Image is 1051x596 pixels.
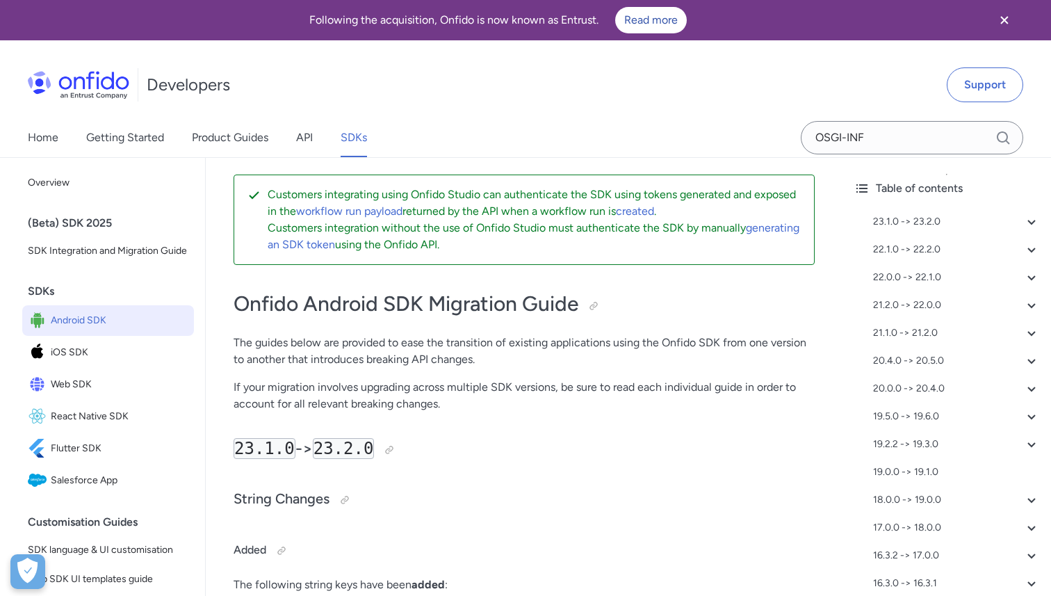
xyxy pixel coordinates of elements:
[10,554,45,589] button: Open Preferences
[854,180,1040,197] div: Table of contents
[22,237,194,265] a: SDK Integration and Migration Guide
[873,241,1040,258] a: 22.1.0 -> 22.2.0
[22,169,194,197] a: Overview
[28,508,199,536] div: Customisation Guides
[873,492,1040,508] a: 18.0.0 -> 19.0.0
[873,464,1040,481] a: 19.0.0 -> 19.1.0
[28,209,199,237] div: (Beta) SDK 2025
[234,438,295,459] code: 23.1.0
[801,121,1023,154] input: Onfido search input field
[979,3,1030,38] button: Close banner
[51,375,188,394] span: Web SDK
[947,67,1023,102] a: Support
[17,7,979,33] div: Following the acquisition, Onfido is now known as Entrust.
[234,437,815,461] h2: ->
[234,379,815,412] p: If your migration involves upgrading across multiple SDK versions, be sure to read each individua...
[28,439,51,458] img: IconFlutter SDK
[28,375,51,394] img: IconWeb SDK
[873,520,1040,536] a: 17.0.0 -> 18.0.0
[51,311,188,330] span: Android SDK
[28,277,199,305] div: SDKs
[22,433,194,464] a: IconFlutter SDKFlutter SDK
[873,325,1040,341] a: 21.1.0 -> 21.2.0
[51,471,188,490] span: Salesforce App
[147,74,230,96] h1: Developers
[28,175,188,191] span: Overview
[86,118,164,157] a: Getting Started
[234,335,815,368] p: The guides below are provided to ease the transition of existing applications using the Onfido SD...
[28,311,51,330] img: IconAndroid SDK
[615,7,687,33] a: Read more
[873,353,1040,369] a: 20.4.0 -> 20.5.0
[296,118,313,157] a: API
[341,118,367,157] a: SDKs
[234,489,815,511] h3: String Changes
[296,204,402,218] a: workflow run payload
[873,436,1040,453] a: 19.2.2 -> 19.3.0
[22,401,194,432] a: IconReact Native SDKReact Native SDK
[873,269,1040,286] a: 22.0.0 -> 22.1.0
[28,343,51,362] img: IconiOS SDK
[10,554,45,589] div: Cookie Preferences
[873,297,1040,314] a: 21.2.0 -> 22.0.0
[22,465,194,496] a: IconSalesforce AppSalesforce App
[22,536,194,564] a: SDK language & UI customisation
[22,337,194,368] a: IconiOS SDKiOS SDK
[234,290,815,318] h1: Onfido Android SDK Migration Guide
[28,71,129,99] img: Onfido Logo
[51,407,188,426] span: React Native SDK
[22,369,194,400] a: IconWeb SDKWeb SDK
[268,220,803,253] p: Customers integration without the use of Onfido Studio must authenticate the SDK by manually usin...
[22,305,194,336] a: IconAndroid SDKAndroid SDK
[873,380,1040,397] a: 20.0.0 -> 20.4.0
[22,565,194,593] a: Web SDK UI templates guide
[28,542,188,558] span: SDK language & UI customisation
[28,571,188,588] span: Web SDK UI templates guide
[28,407,51,426] img: IconReact Native SDK
[616,204,654,218] a: created
[873,575,1040,592] a: 16.3.0 -> 16.3.1
[313,438,375,459] code: 23.2.0
[28,471,51,490] img: IconSalesforce App
[28,243,188,259] span: SDK Integration and Migration Guide
[873,547,1040,564] a: 16.3.2 -> 17.0.0
[51,439,188,458] span: Flutter SDK
[234,577,815,593] p: The following string keys have been :
[268,186,803,220] p: Customers integrating using Onfido Studio can authenticate the SDK using tokens generated and exp...
[996,12,1013,29] svg: Close banner
[412,578,445,591] strong: added
[51,343,188,362] span: iOS SDK
[234,540,815,562] h4: Added
[28,118,58,157] a: Home
[873,408,1040,425] a: 19.5.0 -> 19.6.0
[873,214,1040,230] a: 23.1.0 -> 23.2.0
[192,118,268,157] a: Product Guides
